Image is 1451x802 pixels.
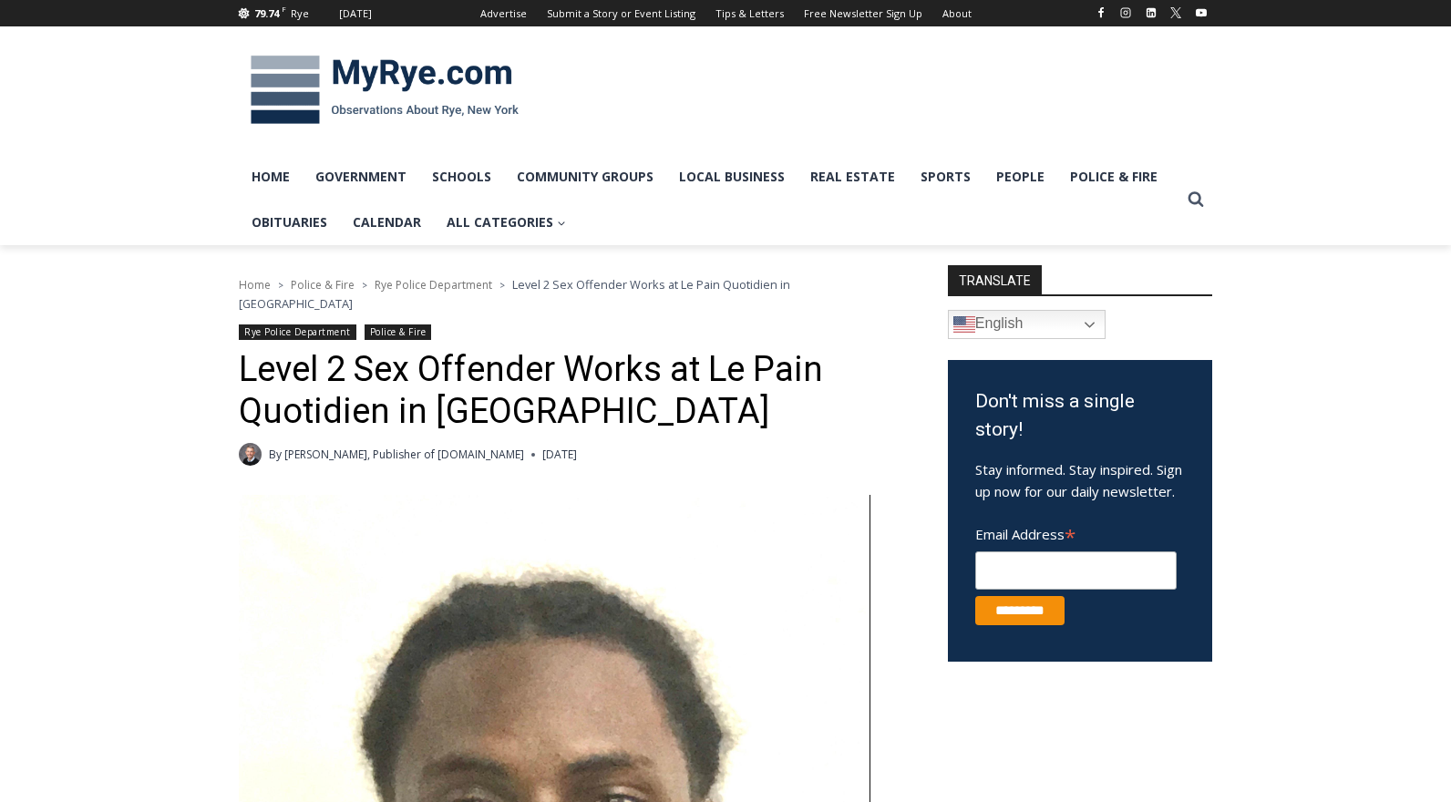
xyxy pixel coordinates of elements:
[239,324,356,340] a: Rye Police Department
[239,200,340,245] a: Obituaries
[239,443,262,466] a: Author image
[339,5,372,22] div: [DATE]
[953,314,975,335] img: en
[375,277,492,293] a: Rye Police Department
[269,446,282,463] span: By
[983,154,1057,200] a: People
[948,265,1042,294] strong: TRANSLATE
[239,43,530,138] img: MyRye.com
[282,4,286,14] span: F
[975,387,1185,445] h3: Don't miss a single story!
[284,447,524,462] a: [PERSON_NAME], Publisher of [DOMAIN_NAME]
[239,277,271,293] a: Home
[434,200,579,245] a: All Categories
[254,6,279,20] span: 79.74
[798,154,908,200] a: Real Estate
[419,154,504,200] a: Schools
[340,200,434,245] a: Calendar
[666,154,798,200] a: Local Business
[303,154,419,200] a: Government
[948,310,1106,339] a: English
[239,276,790,311] span: Level 2 Sex Offender Works at Le Pain Quotidien in [GEOGRAPHIC_DATA]
[239,275,900,313] nav: Breadcrumbs
[1179,183,1212,216] button: View Search Form
[291,5,309,22] div: Rye
[365,324,432,340] a: Police & Fire
[908,154,983,200] a: Sports
[1165,2,1187,24] a: X
[1190,2,1212,24] a: YouTube
[239,349,900,432] h1: Level 2 Sex Offender Works at Le Pain Quotidien in [GEOGRAPHIC_DATA]
[239,154,303,200] a: Home
[239,154,1179,246] nav: Primary Navigation
[278,279,283,292] span: >
[362,279,367,292] span: >
[542,446,577,463] time: [DATE]
[1057,154,1170,200] a: Police & Fire
[504,154,666,200] a: Community Groups
[291,277,355,293] a: Police & Fire
[499,279,505,292] span: >
[975,516,1177,549] label: Email Address
[1090,2,1112,24] a: Facebook
[1140,2,1162,24] a: Linkedin
[975,458,1185,502] p: Stay informed. Stay inspired. Sign up now for our daily newsletter.
[447,212,566,232] span: All Categories
[1115,2,1137,24] a: Instagram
